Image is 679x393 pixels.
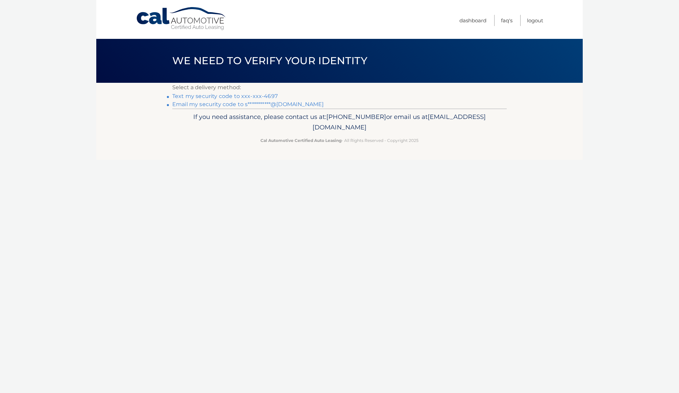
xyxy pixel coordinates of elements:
a: Logout [527,15,543,26]
a: Cal Automotive [136,7,227,31]
a: FAQ's [501,15,512,26]
p: Select a delivery method: [172,83,507,92]
p: If you need assistance, please contact us at: or email us at [177,112,502,133]
strong: Cal Automotive Certified Auto Leasing [260,138,342,143]
a: Text my security code to xxx-xxx-4697 [172,93,278,99]
span: [PHONE_NUMBER] [326,113,386,121]
span: We need to verify your identity [172,54,367,67]
p: - All Rights Reserved - Copyright 2025 [177,137,502,144]
a: Dashboard [459,15,486,26]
